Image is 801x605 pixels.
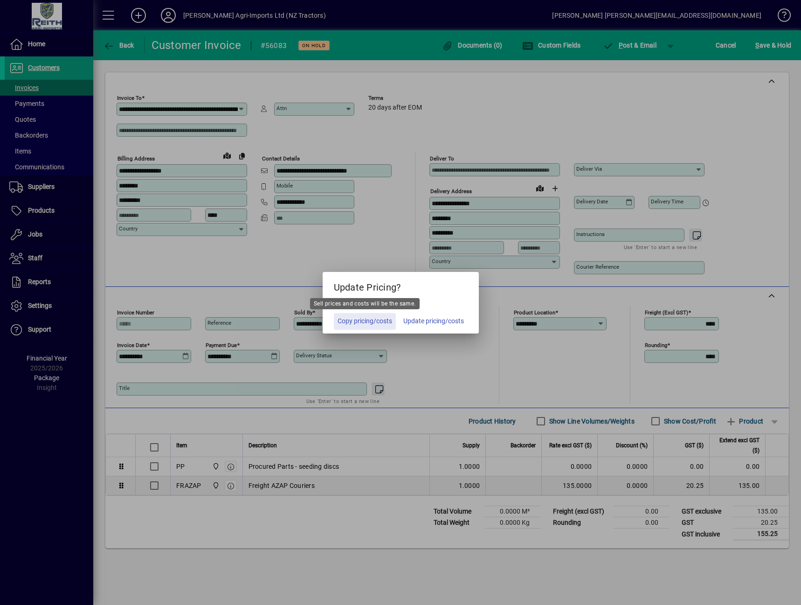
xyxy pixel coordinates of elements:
button: Copy pricing/costs [334,313,396,330]
h5: Update Pricing? [323,272,479,299]
button: Update pricing/costs [400,313,468,330]
div: Sell prices and costs will be the same. [310,298,420,309]
span: Update pricing/costs [403,316,464,326]
span: Copy pricing/costs [338,316,392,326]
